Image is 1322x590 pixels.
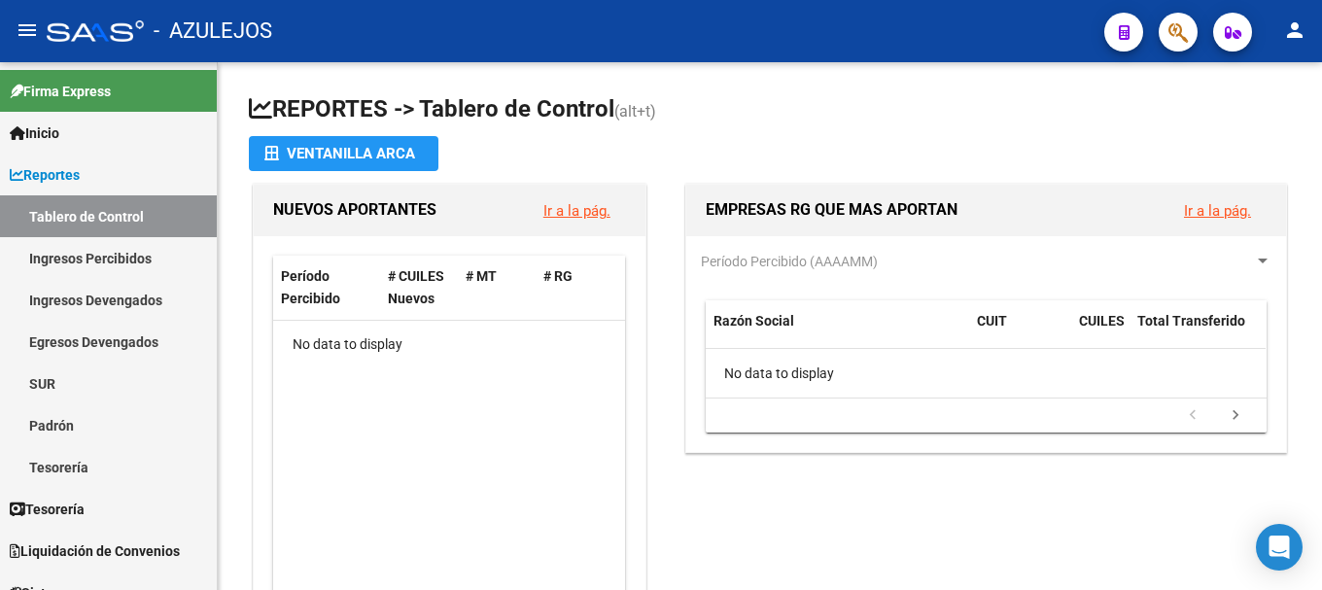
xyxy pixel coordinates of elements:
div: Open Intercom Messenger [1256,524,1303,571]
datatable-header-cell: CUILES [1071,300,1130,364]
mat-icon: person [1283,18,1306,42]
span: - AZULEJOS [154,10,272,52]
span: Razón Social [713,313,794,329]
button: Ventanilla ARCA [249,136,438,171]
datatable-header-cell: CUIT [969,300,1071,364]
span: CUIT [977,313,1007,329]
datatable-header-cell: Período Percibido [273,256,380,320]
span: (alt+t) [614,102,656,121]
div: No data to display [273,321,625,369]
span: EMPRESAS RG QUE MAS APORTAN [706,200,957,219]
span: CUILES [1079,313,1125,329]
span: Tesorería [10,499,85,520]
div: Ventanilla ARCA [264,136,423,171]
span: Firma Express [10,81,111,102]
span: Reportes [10,164,80,186]
datatable-header-cell: Razón Social [706,300,969,364]
span: Total Transferido [1137,313,1245,329]
datatable-header-cell: # CUILES Nuevos [380,256,458,320]
span: Inicio [10,122,59,144]
a: Ir a la pág. [1184,202,1251,220]
span: # CUILES Nuevos [388,268,444,306]
mat-icon: menu [16,18,39,42]
span: Período Percibido [281,268,340,306]
span: Liquidación de Convenios [10,540,180,562]
span: # RG [543,268,573,284]
a: go to previous page [1174,405,1211,427]
span: # MT [466,268,497,284]
a: Ir a la pág. [543,202,610,220]
span: Período Percibido (AAAAMM) [701,254,878,269]
datatable-header-cell: # RG [536,256,613,320]
button: Ir a la pág. [528,192,626,228]
a: go to next page [1217,405,1254,427]
datatable-header-cell: Total Transferido [1130,300,1266,364]
datatable-header-cell: # MT [458,256,536,320]
button: Ir a la pág. [1168,192,1267,228]
span: NUEVOS APORTANTES [273,200,436,219]
h1: REPORTES -> Tablero de Control [249,93,1291,127]
div: No data to display [706,349,1266,398]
